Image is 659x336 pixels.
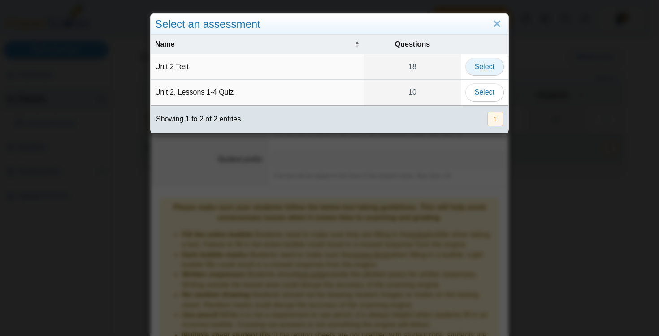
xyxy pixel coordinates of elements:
a: Close [490,17,504,32]
td: Unit 2, Lessons 1-4 Quiz [151,80,364,105]
button: 1 [487,112,503,126]
a: 10 [364,80,460,105]
button: Select [465,58,504,76]
td: Unit 2 Test [151,54,364,80]
span: Select [475,63,494,70]
span: Questions [369,39,456,49]
a: 18 [364,54,460,79]
span: Name : Activate to invert sorting [354,40,360,49]
span: Name [155,39,352,49]
nav: pagination [486,112,503,126]
div: Showing 1 to 2 of 2 entries [151,106,241,133]
div: Select an assessment [151,14,508,35]
button: Select [465,83,504,101]
span: Select [475,88,494,96]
